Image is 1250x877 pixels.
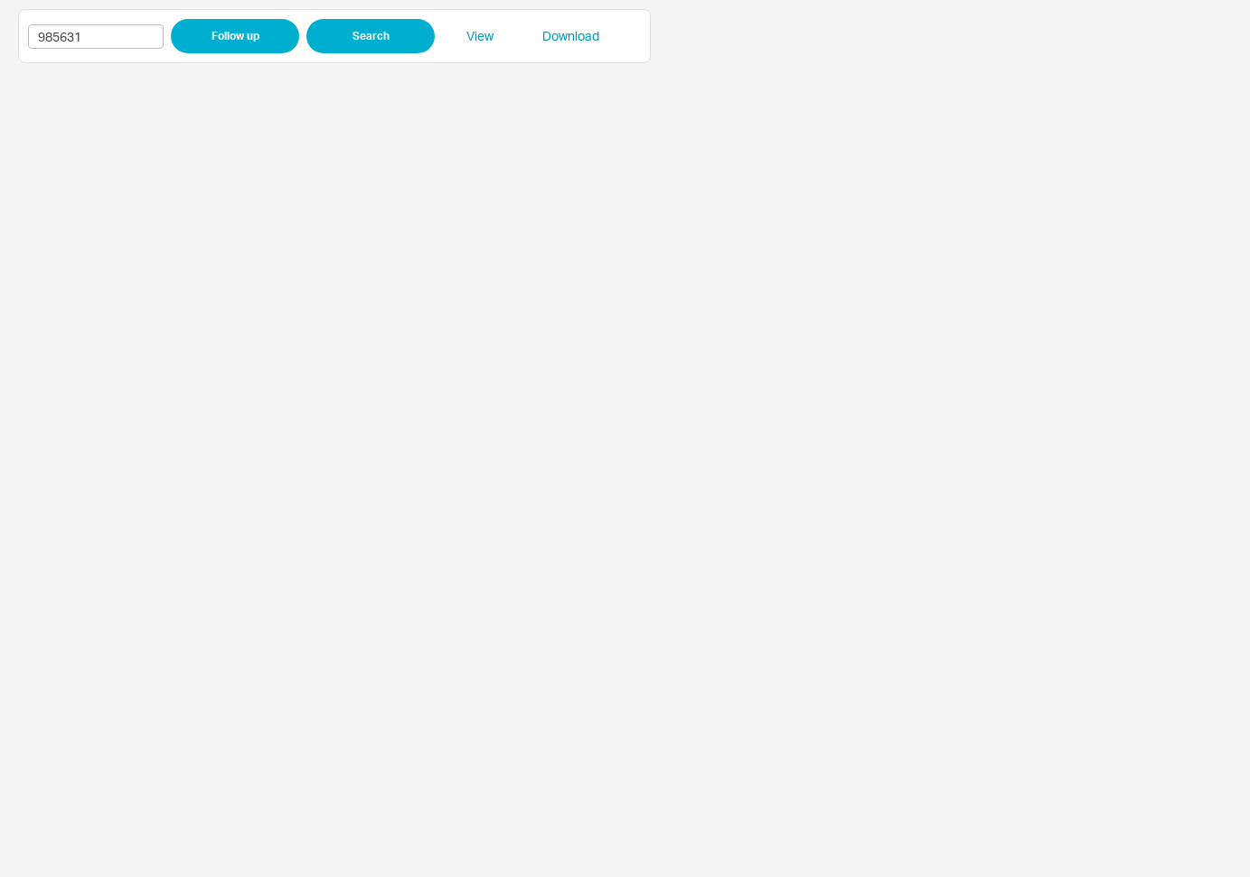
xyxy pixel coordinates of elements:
a: Download [525,27,616,45]
a: View [435,27,525,45]
iframe: PO Follow up [18,72,1232,877]
input: Enter PO Number [28,24,164,49]
button: Search [306,19,435,53]
button: Follow up [171,19,299,53]
span: Search [352,25,390,47]
span: Follow up [211,25,259,47]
